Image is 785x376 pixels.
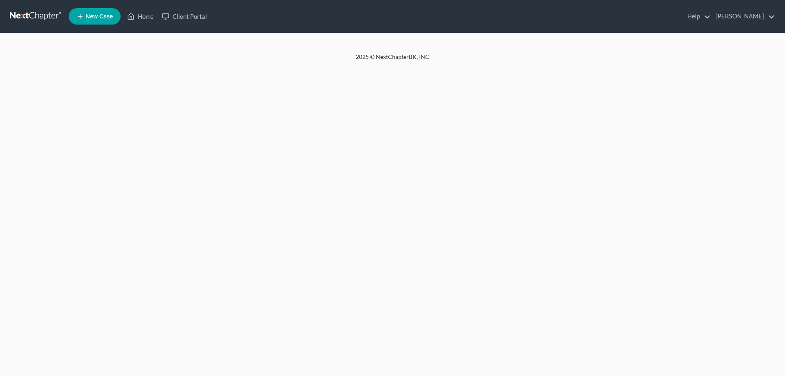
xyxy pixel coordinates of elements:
[683,9,711,24] a: Help
[158,9,211,24] a: Client Portal
[711,9,775,24] a: [PERSON_NAME]
[69,8,121,25] new-legal-case-button: New Case
[159,53,626,68] div: 2025 © NextChapterBK, INC
[123,9,158,24] a: Home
